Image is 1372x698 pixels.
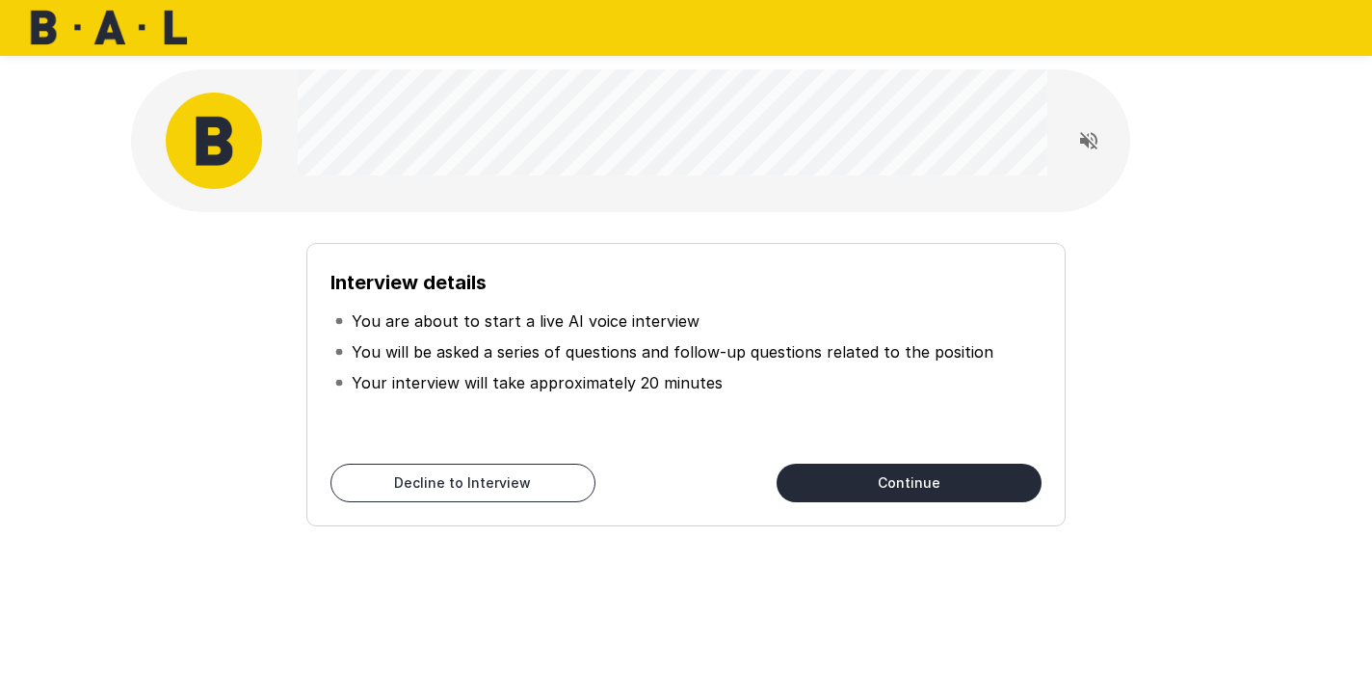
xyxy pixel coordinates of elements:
button: Decline to Interview [330,464,595,502]
p: Your interview will take approximately 20 minutes [352,371,723,394]
b: Interview details [330,271,487,294]
p: You are about to start a live AI voice interview [352,309,699,333]
button: Continue [777,464,1042,502]
p: You will be asked a series of questions and follow-up questions related to the position [352,340,993,363]
button: Read questions aloud [1069,121,1108,160]
img: bal_avatar.png [166,93,262,189]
